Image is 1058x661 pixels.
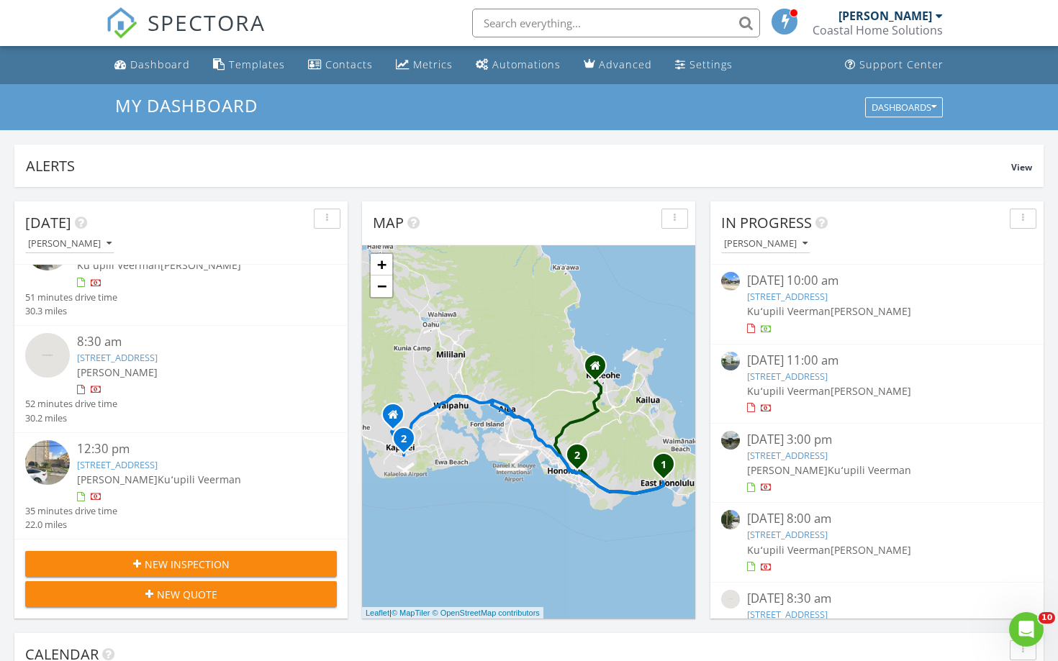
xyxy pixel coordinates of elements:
img: streetview [721,272,740,291]
button: New Quote [25,581,337,607]
span: 10 [1039,612,1055,624]
img: The Best Home Inspection Software - Spectora [106,7,137,39]
i: 1 [661,460,666,470]
a: 8:30 am [STREET_ADDRESS] [PERSON_NAME] 52 minutes drive time 30.2 miles [25,333,337,425]
span: New Inspection [145,557,230,572]
div: Advanced [599,58,652,71]
img: streetview [25,440,70,485]
span: New Quote [157,587,217,602]
a: [STREET_ADDRESS] [747,449,828,462]
span: [PERSON_NAME] [160,258,241,272]
a: Zoom in [371,254,392,275]
span: [PERSON_NAME] [747,463,828,477]
div: [DATE] 8:00 am [747,510,1007,528]
img: streetview [25,333,70,378]
a: Settings [669,52,738,78]
a: [DATE] 11:00 am [STREET_ADDRESS] Kuʻupili Veerman[PERSON_NAME] [721,352,1033,416]
i: 2 [401,434,407,445]
a: Contacts [302,52,379,78]
div: Support Center [859,58,944,71]
div: [DATE] 3:00 pm [747,431,1007,449]
img: streetview [721,352,740,370]
div: Coastal Home Solutions [813,23,943,37]
span: Kuʻupili Veerman [747,384,831,398]
a: [STREET_ADDRESS] [747,370,828,383]
button: [PERSON_NAME] [25,234,114,254]
span: My Dashboard [115,94,258,117]
span: Kuʻupili Veerman [828,463,911,477]
span: Kuʻupili Veerman [77,258,160,272]
span: [PERSON_NAME] [77,365,158,379]
div: [DATE] 8:30 am [747,590,1007,608]
span: [PERSON_NAME] [831,304,911,318]
span: Kuʻupili Veerman [158,473,241,486]
div: 801 Kakala St 40, Kapolei, HI 96707 [404,438,412,447]
i: 2 [574,451,580,461]
a: [DATE] 8:00 am [STREET_ADDRESS] Kuʻupili Veerman[PERSON_NAME] [721,510,1033,574]
div: Templates [229,58,285,71]
button: New Inspection [25,551,337,577]
div: [DATE] 11:00 am [747,352,1007,370]
div: [PERSON_NAME] [28,239,112,249]
a: [STREET_ADDRESS] [77,458,158,471]
button: [PERSON_NAME] [721,234,810,254]
div: [DATE] 10:00 am [747,272,1007,290]
div: 30.3 miles [25,304,117,318]
a: Metrics [390,52,458,78]
div: 46-318 Haiku Road , Kaneohe Hawaii 96744 [595,365,604,374]
span: SPECTORA [148,7,266,37]
div: | [362,607,543,619]
a: [DATE] 3:00 pm [STREET_ADDRESS] [PERSON_NAME]Kuʻupili Veerman [721,431,1033,495]
a: Dashboard [109,52,196,78]
div: 12:30 pm [77,440,311,458]
a: [DATE] 10:00 am [STREET_ADDRESS] Kuʻupili Veerman[PERSON_NAME] [721,272,1033,336]
div: Dashboard [130,58,190,71]
div: 51 minutes drive time [25,291,117,304]
a: Automations (Basic) [470,52,566,78]
span: In Progress [721,213,812,232]
iframe: Intercom live chat [1009,612,1044,647]
div: Settings [689,58,733,71]
span: Map [373,213,404,232]
span: View [1011,161,1032,173]
div: Alerts [26,156,1011,175]
span: [PERSON_NAME] [77,473,158,486]
div: 30.2 miles [25,411,117,425]
div: 22.0 miles [25,518,117,532]
div: Contacts [325,58,373,71]
a: [DATE] 8:30 am [STREET_ADDRESS] [PERSON_NAME] [721,590,1033,654]
a: © OpenStreetMap contributors [433,608,540,617]
a: Templates [207,52,291,78]
div: 1447 Kewalo St 405, Honolulu, HI 96822 [577,455,586,463]
span: [PERSON_NAME] [831,384,911,398]
a: Support Center [839,52,949,78]
img: streetview [721,590,740,608]
a: [STREET_ADDRESS] [747,290,828,303]
a: © MapTiler [392,608,430,617]
a: [STREET_ADDRESS] [77,351,158,364]
img: streetview [721,510,740,529]
div: Metrics [413,58,453,71]
div: [PERSON_NAME] [724,239,808,249]
span: Kuʻupili Veerman [747,304,831,318]
a: Leaflet [366,608,389,617]
img: streetview [721,431,740,450]
a: Advanced [578,52,658,78]
div: Dashboards [872,102,936,112]
a: [STREET_ADDRESS] [747,528,828,541]
a: 12:30 pm [STREET_ADDRESS] [PERSON_NAME]Kuʻupili Veerman 35 minutes drive time 22.0 miles [25,440,337,532]
div: 8:30 am [77,333,311,351]
a: Zoom out [371,275,392,297]
span: [PERSON_NAME] [831,543,911,557]
a: 8:00 am [STREET_ADDRESS] Kuʻupili Veerman[PERSON_NAME] 51 minutes drive time 30.3 miles [25,226,337,318]
div: 92-104 Kohea pl, Kapolei Hawaii 96707 [393,414,402,423]
a: [STREET_ADDRESS] [747,608,828,621]
a: SPECTORA [106,19,266,50]
div: Automations [492,58,561,71]
div: 52 minutes drive time [25,397,117,411]
span: [DATE] [25,213,71,232]
div: [PERSON_NAME] [838,9,932,23]
input: Search everything... [472,9,760,37]
div: 375A Haleloa Pl , Honolulu, HI 96821 [664,464,672,473]
div: 35 minutes drive time [25,504,117,518]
